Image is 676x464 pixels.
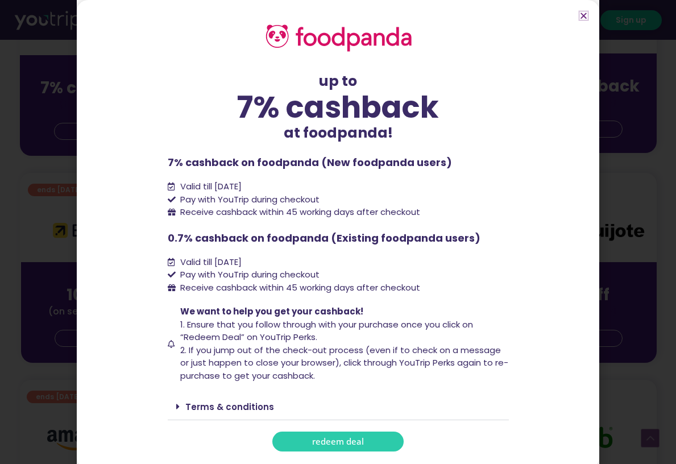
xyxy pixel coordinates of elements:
[272,432,404,451] a: redeem deal
[168,92,509,122] div: 7% cashback
[185,401,274,413] a: Terms & conditions
[177,206,420,219] span: Receive cashback within 45 working days after checkout
[180,344,508,382] span: 2. If you jump out of the check-out process (even if to check on a message or just happen to clos...
[168,393,509,420] div: Terms & conditions
[177,180,242,193] span: Valid till [DATE]
[177,281,420,295] span: Receive cashback within 45 working days after checkout
[180,318,473,343] span: 1. Ensure that you follow through with your purchase once you click on “Redeem Deal” on YouTrip P...
[312,437,364,446] span: redeem deal
[168,155,509,170] p: 7% cashback on foodpanda (New foodpanda users)
[177,193,320,206] span: Pay with YouTrip during checkout
[180,305,363,317] span: We want to help you get your cashback!
[177,268,320,281] span: Pay with YouTrip during checkout
[579,11,588,20] a: Close
[168,71,509,143] div: up to at foodpanda!
[177,256,242,269] span: Valid till [DATE]
[168,230,509,246] p: 0.7% cashback on foodpanda (Existing foodpanda users)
